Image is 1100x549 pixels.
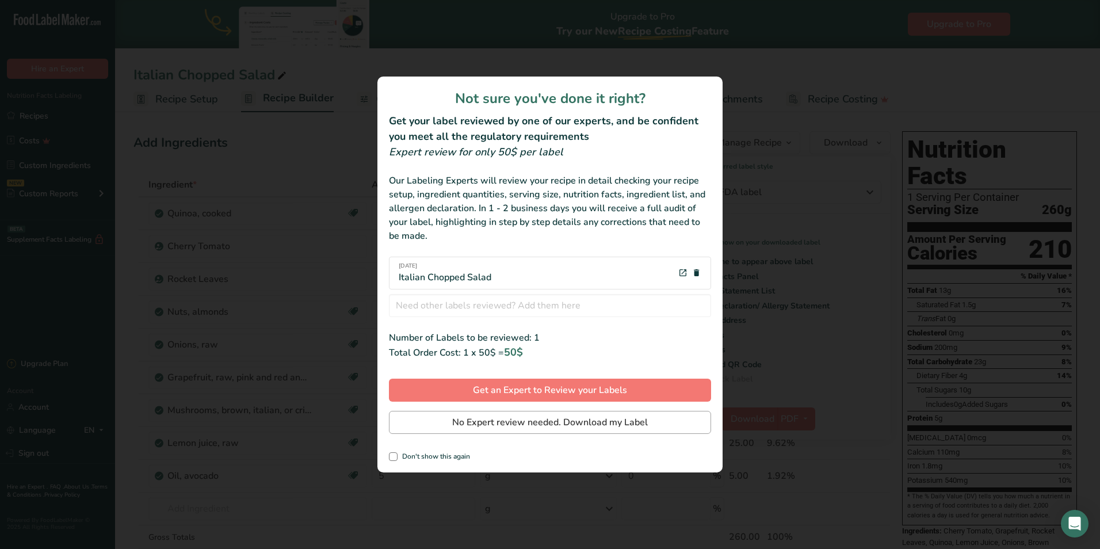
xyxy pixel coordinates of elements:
h1: Not sure you've done it right? [389,88,711,109]
span: [DATE] [399,262,491,270]
span: Get an Expert to Review your Labels [473,383,627,397]
input: Need other labels reviewed? Add them here [389,294,711,317]
h2: Get your label reviewed by one of our experts, and be confident you meet all the regulatory requi... [389,113,711,144]
div: Italian Chopped Salad [399,262,491,284]
button: No Expert review needed. Download my Label [389,411,711,434]
button: Get an Expert to Review your Labels [389,379,711,402]
span: No Expert review needed. Download my Label [452,415,648,429]
span: Don't show this again [398,452,470,461]
div: Number of Labels to be reviewed: 1 [389,331,711,345]
div: Open Intercom Messenger [1061,510,1088,537]
span: 50$ [504,345,523,359]
div: Total Order Cost: 1 x 50$ = [389,345,711,360]
div: Our Labeling Experts will review your recipe in detail checking your recipe setup, ingredient qua... [389,174,711,243]
div: Expert review for only 50$ per label [389,144,711,160]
